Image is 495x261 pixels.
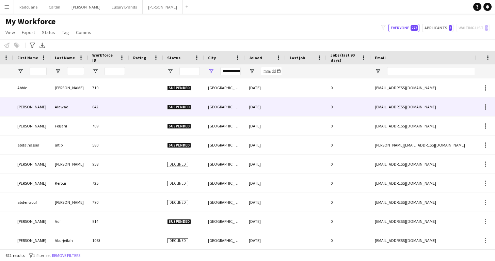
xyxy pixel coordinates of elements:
button: Applicants3 [422,24,453,32]
span: Status [42,29,55,35]
div: [GEOGRAPHIC_DATA] [204,212,245,231]
span: View [5,29,15,35]
button: Everyone273 [388,24,419,32]
div: [PERSON_NAME] [13,117,51,135]
div: abderraouf [13,193,51,212]
div: 725 [88,174,129,193]
span: Rating [133,55,146,60]
span: Last job [290,55,305,60]
div: 1063 [88,231,129,250]
button: Open Filter Menu [208,68,214,74]
button: Radouane [14,0,43,14]
div: 914 [88,212,129,231]
div: 0 [326,155,371,173]
input: First Name Filter Input [30,67,47,75]
span: Declined [167,238,188,243]
button: Remove filters [51,252,82,259]
div: [PERSON_NAME] [13,212,51,231]
div: [GEOGRAPHIC_DATA] [204,117,245,135]
app-action-btn: Export XLSX [38,41,46,49]
div: Ferjani [51,117,88,135]
a: View [3,28,18,37]
div: Aburjeilah [51,231,88,250]
span: Suspended [167,143,191,148]
div: 642 [88,97,129,116]
button: Open Filter Menu [55,68,61,74]
a: Comms [73,28,94,37]
button: Caitlin [43,0,66,14]
span: Suspended [167,219,191,224]
button: Open Filter Menu [249,68,255,74]
button: [PERSON_NAME] [143,0,183,14]
span: Last Name [55,55,75,60]
button: Open Filter Menu [92,68,98,74]
span: Suspended [167,86,191,91]
span: Joined [249,55,262,60]
input: Last Name Filter Input [67,67,84,75]
span: Declined [167,200,188,205]
a: Export [19,28,38,37]
div: 0 [326,97,371,116]
a: Tag [59,28,72,37]
div: [DATE] [245,117,286,135]
div: [GEOGRAPHIC_DATA] [204,193,245,212]
div: [DATE] [245,136,286,154]
span: Workforce ID [92,52,117,63]
div: [DATE] [245,212,286,231]
div: [DATE] [245,174,286,193]
div: altibi [51,136,88,154]
div: [PERSON_NAME] [51,78,88,97]
div: 0 [326,136,371,154]
span: Tag [62,29,69,35]
div: 580 [88,136,129,154]
app-action-btn: Advanced filters [28,41,36,49]
span: Jobs (last 90 days) [331,52,358,63]
span: 3 [449,25,452,31]
div: Abbie [13,78,51,97]
span: City [208,55,216,60]
span: Declined [167,162,188,167]
span: My Workforce [5,16,55,27]
div: 719 [88,78,129,97]
button: Open Filter Menu [167,68,173,74]
div: 0 [326,174,371,193]
span: 1 filter set [33,253,51,258]
div: abdalnasser [13,136,51,154]
div: [PERSON_NAME] [13,231,51,250]
div: 0 [326,117,371,135]
div: 958 [88,155,129,173]
div: [PERSON_NAME] [51,155,88,173]
div: [GEOGRAPHIC_DATA] [204,97,245,116]
div: [GEOGRAPHIC_DATA] [204,174,245,193]
span: Suspended [167,105,191,110]
input: Workforce ID Filter Input [105,67,125,75]
div: [DATE] [245,231,286,250]
span: Export [22,29,35,35]
button: Open Filter Menu [375,68,381,74]
div: Alawad [51,97,88,116]
div: 709 [88,117,129,135]
div: 0 [326,212,371,231]
div: [PERSON_NAME] [51,193,88,212]
div: [DATE] [245,97,286,116]
button: [PERSON_NAME] [66,0,106,14]
input: Joined Filter Input [261,67,282,75]
button: Open Filter Menu [17,68,23,74]
div: 0 [326,231,371,250]
div: [DATE] [245,78,286,97]
span: Comms [76,29,91,35]
div: [PERSON_NAME] [13,97,51,116]
div: 790 [88,193,129,212]
div: 0 [326,78,371,97]
a: Status [39,28,58,37]
span: Suspended [167,124,191,129]
div: [DATE] [245,155,286,173]
div: [PERSON_NAME] [13,174,51,193]
div: Keroui [51,174,88,193]
div: Adi [51,212,88,231]
span: Status [167,55,180,60]
span: Email [375,55,386,60]
div: [PERSON_NAME] [13,155,51,173]
span: First Name [17,55,38,60]
div: [GEOGRAPHIC_DATA] [204,136,245,154]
